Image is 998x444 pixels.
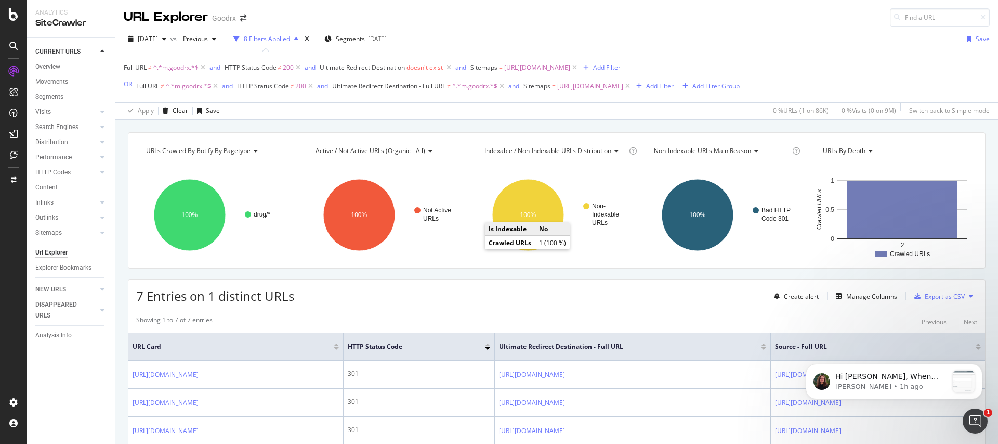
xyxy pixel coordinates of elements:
[295,79,306,94] span: 200
[499,342,745,351] span: Ultimate Redirect Destination - Full URL
[406,63,443,72] span: doesn't exist
[35,330,108,341] a: Analysis Info
[901,242,904,249] text: 2
[35,197,97,208] a: Inlinks
[922,315,947,328] button: Previous
[652,143,791,159] h4: Non-Indexable URLs Main Reason
[775,398,841,408] a: [URL][DOMAIN_NAME]
[348,397,490,407] div: 301
[368,34,387,43] div: [DATE]
[35,167,97,178] a: HTTP Codes
[654,146,751,155] span: Non-Indexable URLs Main Reason
[35,122,97,133] a: Search Engines
[475,170,637,260] svg: A chart.
[35,212,97,223] a: Outlinks
[35,92,108,103] a: Segments
[179,34,208,43] span: Previous
[222,82,233,91] div: and
[770,288,819,305] button: Create alert
[166,79,211,94] span: ^.*m.goodrx.*$
[964,315,977,328] button: Next
[35,197,54,208] div: Inlinks
[35,247,108,258] a: Url Explorer
[222,81,233,91] button: and
[124,8,208,26] div: URL Explorer
[138,106,154,115] div: Apply
[644,170,807,260] div: A chart.
[523,82,550,91] span: Sitemaps
[775,342,960,351] span: Source - Full URL
[692,82,740,91] div: Add Filter Group
[823,146,865,155] span: URLs by Depth
[455,63,466,72] div: and
[348,425,490,435] div: 301
[832,290,897,302] button: Manage Columns
[173,106,188,115] div: Clear
[35,212,58,223] div: Outlinks
[148,63,152,72] span: ≠
[244,34,290,43] div: 8 Filters Applied
[35,227,97,238] a: Sitemaps
[133,370,199,380] a: [URL][DOMAIN_NAME]
[320,31,391,47] button: Segments[DATE]
[136,170,299,260] svg: A chart.
[504,60,570,75] span: [URL][DOMAIN_NAME]
[508,81,519,91] button: and
[317,82,328,91] div: and
[133,342,331,351] span: URL Card
[535,222,570,236] td: No
[35,77,68,87] div: Movements
[593,63,621,72] div: Add Filter
[423,215,439,222] text: URLs
[485,236,535,250] td: Crawled URLs
[35,46,81,57] div: CURRENT URLS
[209,63,220,72] div: and
[842,106,896,115] div: 0 % Visits ( 0 on 9M )
[557,79,623,94] span: [URL][DOMAIN_NAME]
[35,107,97,118] a: Visits
[313,143,461,159] h4: Active / Not Active URLs
[35,61,60,72] div: Overview
[784,292,819,301] div: Create alert
[240,15,246,22] div: arrow-right-arrow-left
[237,82,289,91] span: HTTP Status Code
[592,202,606,210] text: Non-
[332,82,445,91] span: Ultimate Redirect Destination - Full URL
[35,61,108,72] a: Overview
[485,222,535,236] td: Is Indexable
[452,79,497,94] span: ^.*m.goodrx.*$
[229,31,303,47] button: 8 Filters Applied
[133,426,199,436] a: [URL][DOMAIN_NAME]
[35,182,108,193] a: Content
[316,146,425,155] span: Active / Not Active URLs (organic - all)
[35,284,66,295] div: NEW URLS
[484,146,611,155] span: Indexable / Non-Indexable URLs distribution
[35,122,78,133] div: Search Engines
[846,292,897,301] div: Manage Columns
[35,77,108,87] a: Movements
[535,236,570,250] td: 1 (100 %)
[470,63,497,72] span: Sitemaps
[813,170,976,260] div: A chart.
[35,167,71,178] div: HTTP Codes
[508,82,519,91] div: and
[348,342,469,351] span: HTTP Status Code
[963,31,990,47] button: Save
[306,170,468,260] div: A chart.
[499,63,503,72] span: =
[592,211,619,218] text: Indexable
[35,262,108,273] a: Explorer Bookmarks
[136,287,294,305] span: 7 Entries on 1 distinct URLs
[254,211,270,218] text: drug/*
[35,92,63,103] div: Segments
[790,343,998,416] iframe: Intercom notifications message
[925,292,965,301] div: Export as CSV
[303,34,311,44] div: times
[35,152,97,163] a: Performance
[831,177,835,184] text: 1
[922,318,947,326] div: Previous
